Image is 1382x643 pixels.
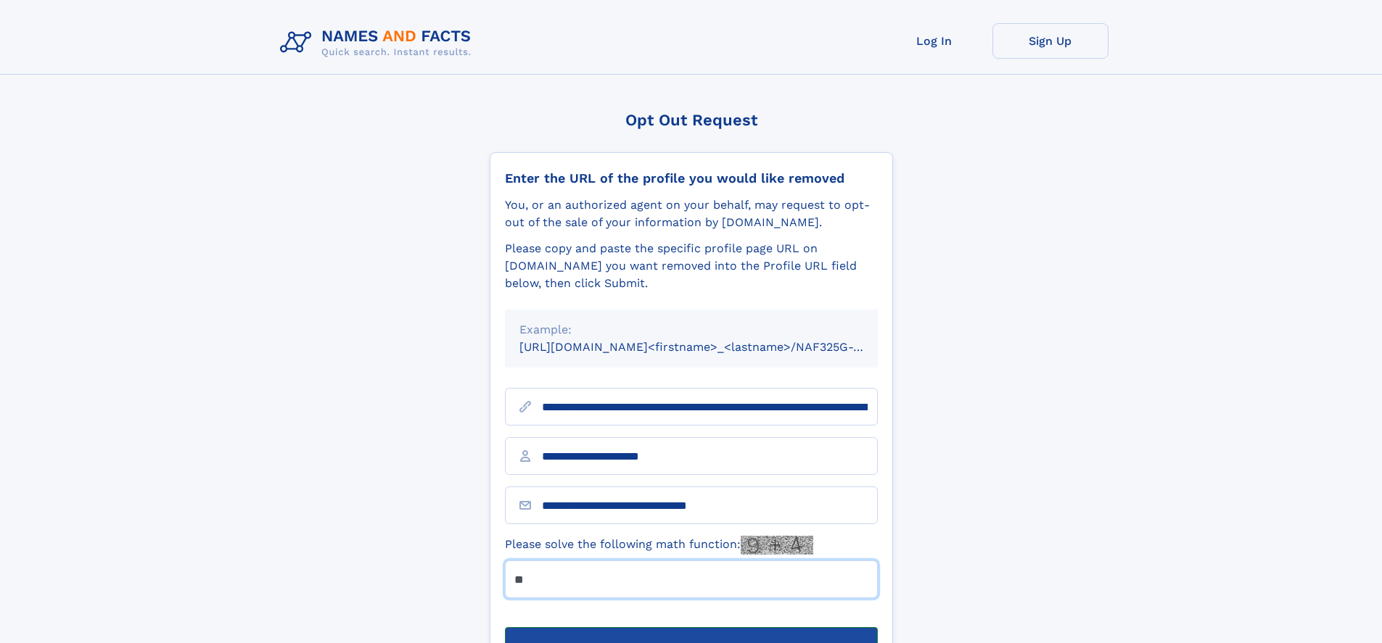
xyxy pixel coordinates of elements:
a: Sign Up [992,23,1109,59]
small: [URL][DOMAIN_NAME]<firstname>_<lastname>/NAF325G-xxxxxxxx [519,340,905,354]
div: You, or an authorized agent on your behalf, may request to opt-out of the sale of your informatio... [505,196,878,231]
div: Enter the URL of the profile you would like removed [505,170,878,186]
div: Example: [519,321,863,339]
a: Log In [876,23,992,59]
img: Logo Names and Facts [274,23,483,62]
div: Opt Out Request [490,111,893,129]
div: Please copy and paste the specific profile page URL on [DOMAIN_NAME] you want removed into the Pr... [505,240,878,292]
label: Please solve the following math function: [505,536,813,555]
